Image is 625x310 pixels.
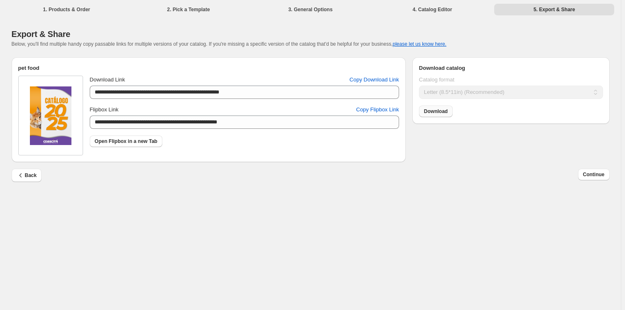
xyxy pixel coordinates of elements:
[419,106,453,117] a: Download
[345,73,404,86] button: Copy Download Link
[424,108,448,115] span: Download
[95,138,157,145] span: Open Flipbox in a new Tab
[419,64,603,72] h2: Download catalog
[393,41,446,47] button: please let us know here.
[12,169,42,182] button: Back
[90,106,118,113] span: Flipbox Link
[578,169,610,180] button: Continue
[351,103,404,116] button: Copy Flipbox Link
[12,30,71,39] span: Export & Share
[17,171,37,180] span: Back
[583,171,605,178] span: Continue
[12,41,446,47] span: Below, you'll find multiple handy copy passable links for multiple versions of your catalog. If y...
[419,76,454,83] span: Catalog format
[356,106,399,114] span: Copy Flipbox Link
[18,64,399,72] h2: pet food
[30,86,71,145] img: thumbImage
[90,76,125,83] span: Download Link
[90,135,162,147] a: Open Flipbox in a new Tab
[350,76,399,84] span: Copy Download Link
